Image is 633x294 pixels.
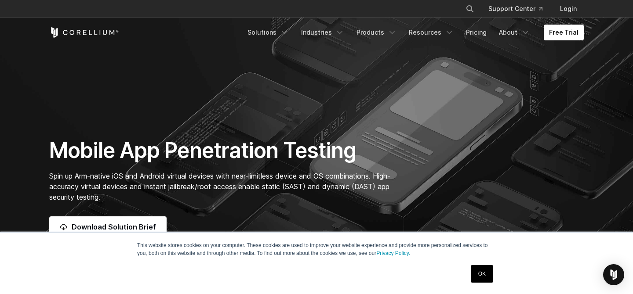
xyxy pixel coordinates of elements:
a: Pricing [461,25,492,40]
a: Support Center [481,1,549,17]
div: Navigation Menu [242,25,584,40]
a: Resources [404,25,459,40]
button: Search [462,1,478,17]
a: OK [471,265,493,283]
div: Navigation Menu [455,1,584,17]
a: Corellium Home [49,27,119,38]
a: Download Solution Brief [49,216,167,237]
h1: Mobile App Penetration Testing [49,137,400,164]
a: Products [351,25,402,40]
div: Open Intercom Messenger [603,264,624,285]
a: Free Trial [544,25,584,40]
a: Login [553,1,584,17]
span: Spin up Arm-native iOS and Android virtual devices with near-limitless device and OS combinations... [49,172,390,201]
a: About [494,25,535,40]
span: Download Solution Brief [72,222,156,232]
a: Industries [296,25,349,40]
a: Privacy Policy. [376,250,410,256]
a: Solutions [242,25,294,40]
p: This website stores cookies on your computer. These cookies are used to improve your website expe... [137,241,496,257]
